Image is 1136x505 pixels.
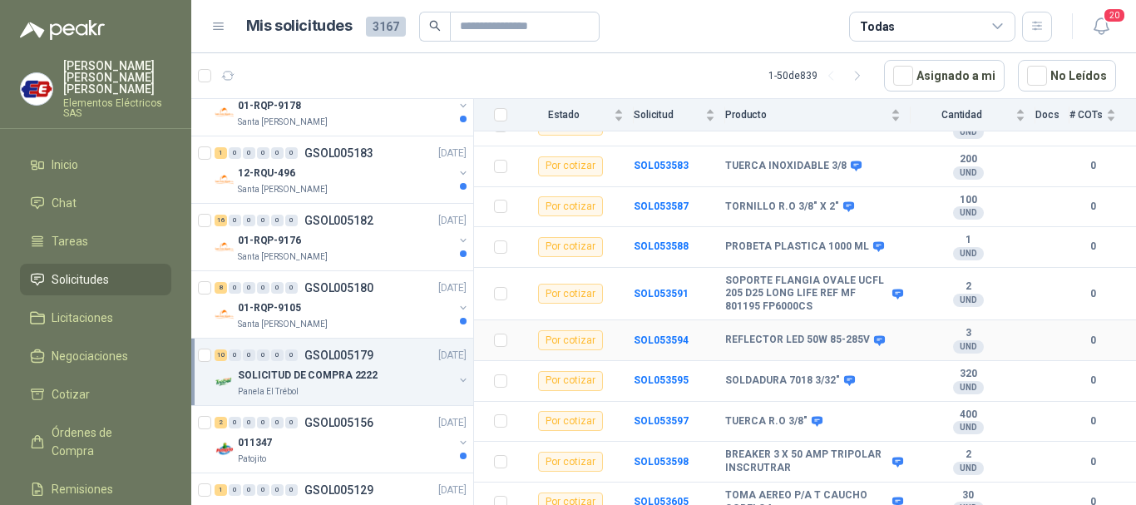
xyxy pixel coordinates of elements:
a: SOL053594 [634,334,689,346]
p: Elementos Eléctricos SAS [63,98,171,118]
div: 0 [243,147,255,159]
p: [DATE] [438,146,467,161]
a: 10 0 0 0 0 0 GSOL005179[DATE] Company LogoSOLICITUD DE COMPRA 2222Panela El Trébol [215,345,470,399]
img: Company Logo [21,73,52,105]
p: 011347 [238,435,272,451]
span: Chat [52,194,77,212]
button: 20 [1086,12,1116,42]
p: 01-RQP-9105 [238,300,301,316]
div: Por cotizar [538,411,603,431]
b: 2 [911,280,1025,294]
div: UND [953,381,984,394]
a: Licitaciones [20,302,171,334]
div: Por cotizar [538,237,603,257]
p: Patojito [238,453,266,466]
th: Estado [517,99,634,131]
div: UND [953,340,984,354]
b: 0 [1069,239,1116,255]
a: 2 0 0 0 0 0 GSOL005156[DATE] Company Logo011347Patojito [215,413,470,466]
p: GSOL005182 [304,215,373,226]
p: 01-RQP-9178 [238,98,301,114]
div: 2 [215,417,227,428]
div: 0 [285,417,298,428]
b: SOL053587 [634,201,689,212]
div: 0 [257,417,269,428]
a: SOL053597 [634,415,689,427]
a: SOL053583 [634,160,689,171]
span: 20 [1103,7,1126,23]
img: Company Logo [215,304,235,324]
b: 400 [911,408,1025,422]
img: Company Logo [215,237,235,257]
b: 0 [1069,333,1116,349]
span: Remisiones [52,480,113,498]
div: 1 [215,147,227,159]
a: Chat [20,187,171,219]
div: 0 [243,282,255,294]
div: 0 [229,417,241,428]
span: Solicitud [634,109,702,121]
th: # COTs [1069,99,1136,131]
img: Company Logo [215,372,235,392]
b: 30 [911,489,1025,503]
a: SOL053595 [634,374,689,386]
div: 0 [257,215,269,226]
div: Por cotizar [538,156,603,176]
span: Inicio [52,156,78,174]
div: 0 [271,349,284,361]
div: 0 [229,147,241,159]
a: Negociaciones [20,340,171,372]
b: TORNILLO R.O 3/8" X 2" [725,201,839,214]
b: 1 [911,234,1025,247]
p: GSOL005179 [304,349,373,361]
span: Tareas [52,232,88,250]
div: UND [953,247,984,260]
a: 8 0 0 0 0 0 GSOL005180[DATE] Company Logo01-RQP-9105Santa [PERSON_NAME] [215,278,470,331]
b: 0 [1069,413,1116,429]
p: [PERSON_NAME] [PERSON_NAME] [PERSON_NAME] [63,60,171,95]
b: 0 [1069,199,1116,215]
b: PROBETA PLASTICA 1000 ML [725,240,869,254]
b: SOL053598 [634,456,689,468]
span: Solicitudes [52,270,109,289]
p: [DATE] [438,483,467,498]
button: No Leídos [1018,60,1116,92]
span: Cotizar [52,385,90,404]
div: 0 [257,349,269,361]
span: search [429,20,441,32]
div: 0 [285,282,298,294]
div: Todas [860,17,895,36]
b: SOL053588 [634,240,689,252]
div: 0 [257,147,269,159]
p: [DATE] [438,415,467,431]
div: 10 [215,349,227,361]
b: SOL053591 [634,288,689,300]
a: Órdenes de Compra [20,417,171,467]
h1: Mis solicitudes [246,14,353,38]
b: 100 [911,194,1025,207]
span: Cantidad [911,109,1012,121]
b: 3 [911,327,1025,340]
span: Producto [725,109,887,121]
b: TUERCA INOXIDABLE 3/8 [725,160,847,173]
div: UND [953,206,984,220]
span: # COTs [1069,109,1103,121]
p: Panela El Trébol [238,385,299,399]
b: 200 [911,153,1025,166]
th: Docs [1035,99,1069,131]
img: Logo peakr [20,20,105,40]
b: REFLECTOR LED 50W 85-285V [725,334,870,347]
div: 0 [285,215,298,226]
p: GSOL005129 [304,484,373,496]
div: 0 [271,147,284,159]
a: 1 0 0 0 0 0 GSOL005183[DATE] Company Logo12-RQU-496Santa [PERSON_NAME] [215,143,470,196]
div: 0 [257,282,269,294]
span: 3167 [366,17,406,37]
p: Santa [PERSON_NAME] [238,183,328,196]
div: 0 [285,147,298,159]
a: Remisiones [20,473,171,505]
p: [DATE] [438,348,467,364]
img: Company Logo [215,102,235,122]
p: GSOL005183 [304,147,373,159]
